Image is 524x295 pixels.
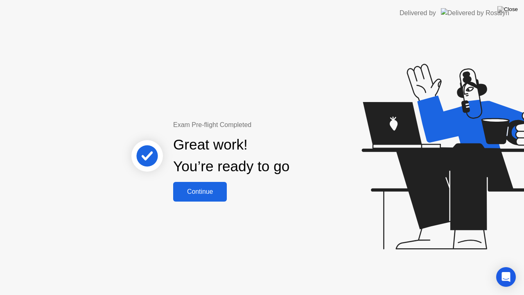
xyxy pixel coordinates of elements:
div: Delivered by [400,8,436,18]
div: Great work! You’re ready to go [173,134,289,177]
div: Open Intercom Messenger [496,267,516,287]
div: Exam Pre-flight Completed [173,120,342,130]
img: Close [497,6,518,13]
div: Continue [176,188,224,195]
button: Continue [173,182,227,202]
img: Delivered by Rosalyn [441,8,509,18]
